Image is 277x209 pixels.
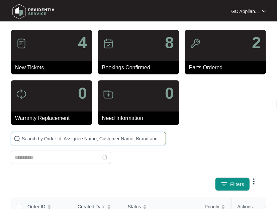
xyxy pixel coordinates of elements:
[15,114,92,122] p: Warranty Replacement
[221,181,227,188] img: filter icon
[102,114,179,122] p: Need Information
[230,181,244,188] span: Filters
[78,35,87,51] p: 4
[102,64,179,72] p: Bookings Confirmed
[14,135,20,142] img: search-icon
[165,35,174,51] p: 8
[165,85,174,101] p: 0
[103,38,114,49] img: icon
[250,178,258,186] img: dropdown arrow
[15,64,92,72] p: New Tickets
[189,64,266,72] p: Parts Ordered
[215,178,250,191] button: filter iconFilters
[190,38,201,49] img: icon
[252,35,261,51] p: 2
[78,85,87,101] p: 0
[16,89,27,99] img: icon
[103,89,114,99] img: icon
[22,135,163,142] input: Search by Order Id, Assignee Name, Customer Name, Brand and Model
[16,38,27,49] img: icon
[232,8,259,15] p: GC Applian...
[262,10,266,13] img: dropdown arrow
[10,2,57,22] img: residentia service logo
